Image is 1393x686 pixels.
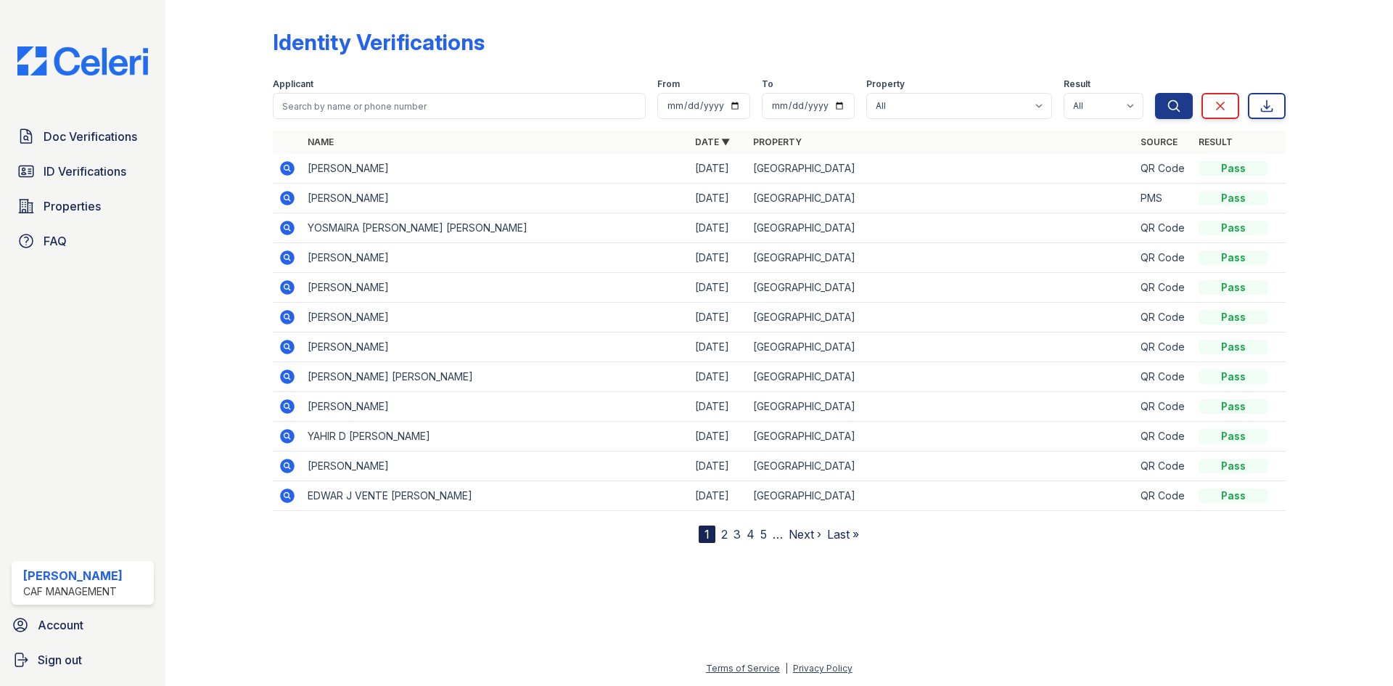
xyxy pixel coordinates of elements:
[689,481,747,511] td: [DATE]
[44,197,101,215] span: Properties
[1199,161,1268,176] div: Pass
[747,243,1135,273] td: [GEOGRAPHIC_DATA]
[689,154,747,184] td: [DATE]
[1135,243,1193,273] td: QR Code
[747,392,1135,422] td: [GEOGRAPHIC_DATA]
[12,122,154,151] a: Doc Verifications
[38,616,83,634] span: Account
[302,273,689,303] td: [PERSON_NAME]
[785,663,788,674] div: |
[734,527,741,542] a: 3
[12,157,154,186] a: ID Verifications
[866,78,905,90] label: Property
[302,392,689,422] td: [PERSON_NAME]
[689,392,747,422] td: [DATE]
[689,273,747,303] td: [DATE]
[44,128,137,145] span: Doc Verifications
[12,226,154,256] a: FAQ
[302,213,689,243] td: YOSMAIRA [PERSON_NAME] [PERSON_NAME]
[1199,489,1268,503] div: Pass
[721,527,728,542] a: 2
[302,481,689,511] td: EDWAR J VENTE [PERSON_NAME]
[302,154,689,184] td: [PERSON_NAME]
[23,567,123,584] div: [PERSON_NAME]
[747,452,1135,481] td: [GEOGRAPHIC_DATA]
[1135,481,1193,511] td: QR Code
[1135,452,1193,481] td: QR Code
[747,481,1135,511] td: [GEOGRAPHIC_DATA]
[302,243,689,273] td: [PERSON_NAME]
[1135,332,1193,362] td: QR Code
[753,136,802,147] a: Property
[44,163,126,180] span: ID Verifications
[689,362,747,392] td: [DATE]
[689,332,747,362] td: [DATE]
[689,452,747,481] td: [DATE]
[747,154,1135,184] td: [GEOGRAPHIC_DATA]
[689,422,747,452] td: [DATE]
[1135,213,1193,243] td: QR Code
[1135,184,1193,213] td: PMS
[273,93,646,119] input: Search by name or phone number
[773,526,783,543] span: …
[1135,422,1193,452] td: QR Code
[1199,280,1268,295] div: Pass
[689,184,747,213] td: [DATE]
[1199,250,1268,265] div: Pass
[747,422,1135,452] td: [GEOGRAPHIC_DATA]
[657,78,680,90] label: From
[1199,221,1268,235] div: Pass
[747,362,1135,392] td: [GEOGRAPHIC_DATA]
[747,527,755,542] a: 4
[1199,310,1268,324] div: Pass
[762,78,773,90] label: To
[6,611,160,640] a: Account
[747,332,1135,362] td: [GEOGRAPHIC_DATA]
[1135,273,1193,303] td: QR Code
[1199,459,1268,473] div: Pass
[793,663,852,674] a: Privacy Policy
[1199,340,1268,354] div: Pass
[689,303,747,332] td: [DATE]
[760,527,767,542] a: 5
[302,452,689,481] td: [PERSON_NAME]
[273,78,313,90] label: Applicant
[689,213,747,243] td: [DATE]
[1199,399,1268,414] div: Pass
[1135,362,1193,392] td: QR Code
[12,192,154,221] a: Properties
[302,422,689,452] td: YAHIR D [PERSON_NAME]
[38,651,82,669] span: Sign out
[6,46,160,75] img: CE_Logo_Blue-a8612792a0a2168367f1c8372b55b34899dd931a85d93a1a3d3e32e68fde9ad4.png
[695,136,730,147] a: Date ▼
[827,527,859,542] a: Last »
[1064,78,1090,90] label: Result
[302,362,689,392] td: [PERSON_NAME] [PERSON_NAME]
[23,584,123,599] div: CAF Management
[1199,429,1268,444] div: Pass
[1141,136,1178,147] a: Source
[302,332,689,362] td: [PERSON_NAME]
[706,663,780,674] a: Terms of Service
[1199,191,1268,205] div: Pass
[44,232,67,250] span: FAQ
[747,213,1135,243] td: [GEOGRAPHIC_DATA]
[1135,154,1193,184] td: QR Code
[1135,303,1193,332] td: QR Code
[1135,392,1193,422] td: QR Code
[1199,369,1268,384] div: Pass
[747,273,1135,303] td: [GEOGRAPHIC_DATA]
[789,527,821,542] a: Next ›
[747,303,1135,332] td: [GEOGRAPHIC_DATA]
[699,526,715,543] div: 1
[273,29,485,55] div: Identity Verifications
[6,645,160,674] a: Sign out
[308,136,334,147] a: Name
[689,243,747,273] td: [DATE]
[302,184,689,213] td: [PERSON_NAME]
[302,303,689,332] td: [PERSON_NAME]
[747,184,1135,213] td: [GEOGRAPHIC_DATA]
[1199,136,1233,147] a: Result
